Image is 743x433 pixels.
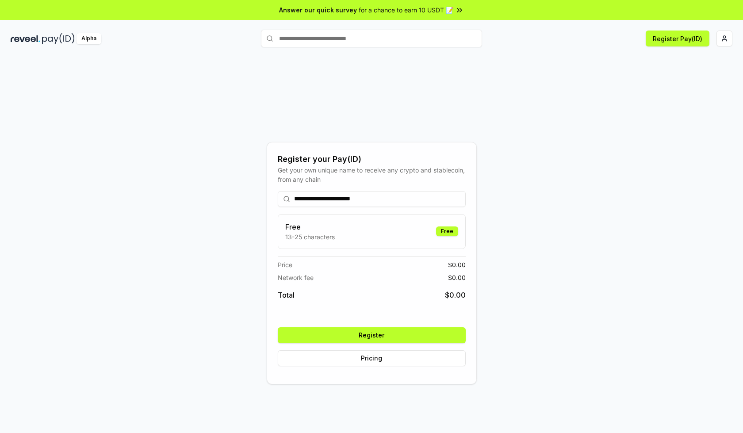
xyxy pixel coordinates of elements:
button: Register Pay(ID) [646,31,709,46]
button: Pricing [278,350,466,366]
img: reveel_dark [11,33,40,44]
span: $ 0.00 [448,273,466,282]
span: Network fee [278,273,314,282]
span: Total [278,290,295,300]
span: $ 0.00 [448,260,466,269]
img: pay_id [42,33,75,44]
div: Alpha [77,33,101,44]
span: Price [278,260,292,269]
p: 13-25 characters [285,232,335,241]
h3: Free [285,222,335,232]
div: Free [436,226,458,236]
button: Register [278,327,466,343]
div: Register your Pay(ID) [278,153,466,165]
span: for a chance to earn 10 USDT 📝 [359,5,453,15]
span: $ 0.00 [445,290,466,300]
div: Get your own unique name to receive any crypto and stablecoin, from any chain [278,165,466,184]
span: Answer our quick survey [279,5,357,15]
